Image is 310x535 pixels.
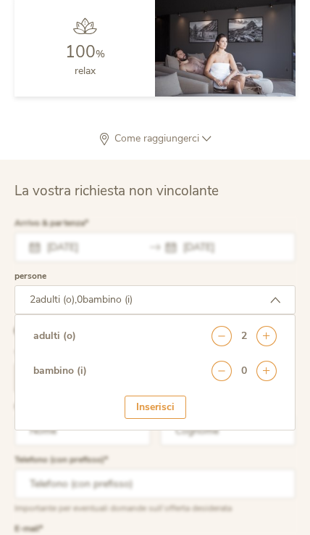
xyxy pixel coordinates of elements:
[33,329,76,343] div: adulti (o)
[30,293,35,306] span: 2
[83,293,133,306] span: bambino (i)
[96,47,105,61] span: %
[241,364,247,378] div: 0
[14,271,46,280] label: persone
[33,364,87,378] div: bambino (i)
[65,41,96,63] span: 100
[35,293,77,306] span: adulti (o),
[241,329,247,343] div: 2
[14,181,219,200] span: La vostra richiesta non vincolante
[111,134,203,144] span: Come raggiungerci
[125,396,186,419] div: Inserisci
[77,293,83,306] span: 0
[75,64,96,78] span: relax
